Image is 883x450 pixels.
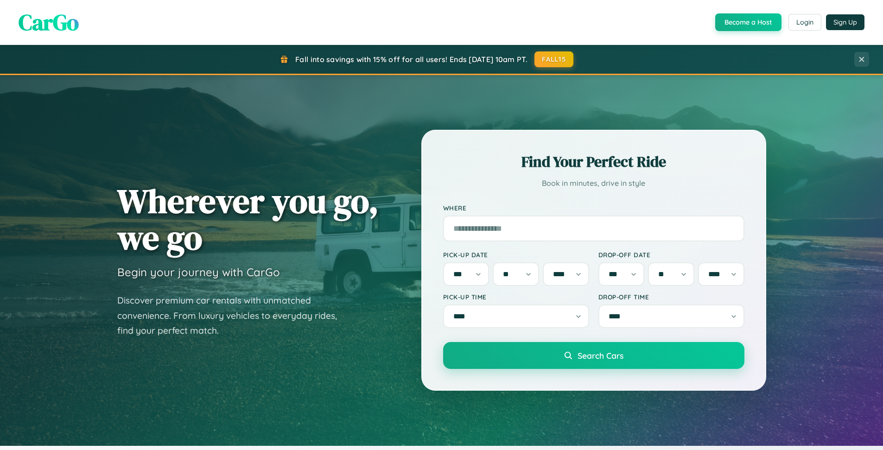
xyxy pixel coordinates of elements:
[443,293,589,301] label: Pick-up Time
[117,265,280,279] h3: Begin your journey with CarGo
[598,251,744,259] label: Drop-off Date
[19,7,79,38] span: CarGo
[534,51,573,67] button: FALL15
[443,204,744,212] label: Where
[295,55,527,64] span: Fall into savings with 15% off for all users! Ends [DATE] 10am PT.
[826,14,864,30] button: Sign Up
[117,293,349,338] p: Discover premium car rentals with unmatched convenience. From luxury vehicles to everyday rides, ...
[443,152,744,172] h2: Find Your Perfect Ride
[788,14,821,31] button: Login
[578,350,623,361] span: Search Cars
[598,293,744,301] label: Drop-off Time
[443,342,744,369] button: Search Cars
[443,177,744,190] p: Book in minutes, drive in style
[117,183,379,256] h1: Wherever you go, we go
[443,251,589,259] label: Pick-up Date
[715,13,781,31] button: Become a Host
